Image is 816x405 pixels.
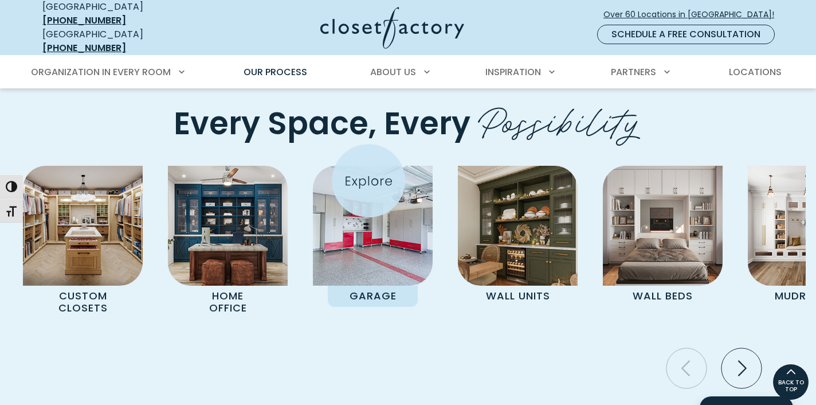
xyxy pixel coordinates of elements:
[168,166,288,286] img: Home Office featuring desk and custom cabinetry
[445,166,590,307] a: Wall unit Wall Units
[38,286,128,318] p: Custom Closets
[155,166,300,318] a: Home Office featuring desk and custom cabinetry Home Office
[603,166,723,286] img: Wall Bed
[300,166,445,307] a: Garage Cabinets Garage
[42,14,126,27] a: [PHONE_NUMBER]
[603,9,783,21] span: Over 60 Locations in [GEOGRAPHIC_DATA]!
[174,102,376,146] span: Every Space,
[458,166,578,286] img: Wall unit
[611,65,656,79] span: Partners
[10,166,155,318] a: Custom Closet with island Custom Closets
[370,65,416,79] span: About Us
[772,364,809,400] a: BACK TO TOP
[729,65,782,79] span: Locations
[320,7,464,49] img: Closet Factory Logo
[328,286,418,307] p: Garage
[485,65,541,79] span: Inspiration
[590,166,735,307] a: Wall Bed Wall Beds
[42,41,126,54] a: [PHONE_NUMBER]
[23,166,143,286] img: Custom Closet with island
[597,25,775,44] a: Schedule a Free Consultation
[31,65,171,79] span: Organization in Every Room
[313,166,433,286] img: Garage Cabinets
[42,28,209,55] div: [GEOGRAPHIC_DATA]
[603,5,784,25] a: Over 60 Locations in [GEOGRAPHIC_DATA]!
[183,286,273,318] p: Home Office
[23,56,793,88] nav: Primary Menu
[717,344,766,393] button: Next slide
[478,89,642,147] span: Possibility
[473,286,563,307] p: Wall Units
[773,379,809,393] span: BACK TO TOP
[384,102,470,146] span: Every
[244,65,307,79] span: Our Process
[662,344,711,393] button: Previous slide
[618,286,708,307] p: Wall Beds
